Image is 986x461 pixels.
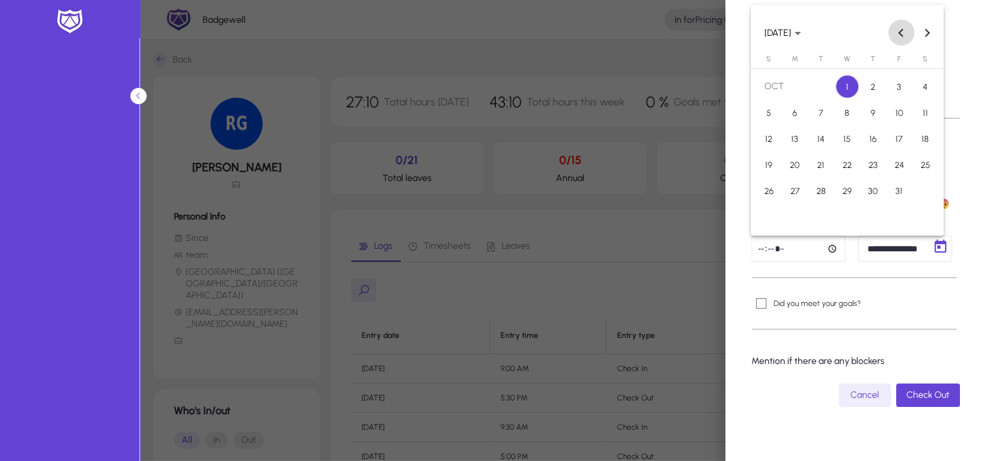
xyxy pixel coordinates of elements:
[912,152,938,178] button: Oct 25, 2025
[809,153,833,176] span: 21
[886,152,912,178] button: Oct 24, 2025
[835,127,859,150] span: 15
[886,178,912,204] button: Oct 31, 2025
[897,55,901,63] span: F
[914,20,940,46] button: Next month
[888,179,911,203] span: 31
[819,55,823,63] span: T
[914,153,937,176] span: 25
[835,101,859,124] span: 8
[782,100,808,126] button: Oct 6, 2025
[808,126,834,152] button: Oct 14, 2025
[860,74,886,100] button: Oct 2, 2025
[808,152,834,178] button: Oct 21, 2025
[756,100,782,126] button: Oct 5, 2025
[756,178,782,204] button: Oct 26, 2025
[888,75,911,98] span: 3
[809,179,833,203] span: 28
[757,101,781,124] span: 5
[886,100,912,126] button: Oct 10, 2025
[860,152,886,178] button: Oct 23, 2025
[766,55,771,63] span: S
[756,74,834,100] td: OCT
[782,152,808,178] button: Oct 20, 2025
[834,126,860,152] button: Oct 15, 2025
[912,74,938,100] button: Oct 4, 2025
[888,101,911,124] span: 10
[834,178,860,204] button: Oct 29, 2025
[783,127,807,150] span: 13
[834,74,860,100] button: Oct 1, 2025
[808,178,834,204] button: Oct 28, 2025
[844,55,850,63] span: W
[923,55,927,63] span: S
[757,179,781,203] span: 26
[862,179,885,203] span: 30
[756,152,782,178] button: Oct 19, 2025
[862,101,885,124] span: 9
[914,127,937,150] span: 18
[834,100,860,126] button: Oct 8, 2025
[757,127,781,150] span: 12
[886,74,912,100] button: Oct 3, 2025
[912,100,938,126] button: Oct 11, 2025
[764,27,791,38] span: [DATE]
[914,75,937,98] span: 4
[912,126,938,152] button: Oct 18, 2025
[809,127,833,150] span: 14
[756,126,782,152] button: Oct 12, 2025
[809,101,833,124] span: 7
[862,75,885,98] span: 2
[886,126,912,152] button: Oct 17, 2025
[783,153,807,176] span: 20
[862,127,885,150] span: 16
[862,153,885,176] span: 23
[783,101,807,124] span: 6
[782,178,808,204] button: Oct 27, 2025
[871,55,875,63] span: T
[757,153,781,176] span: 19
[783,179,807,203] span: 27
[835,75,859,98] span: 1
[834,152,860,178] button: Oct 22, 2025
[808,100,834,126] button: Oct 7, 2025
[914,101,937,124] span: 11
[835,153,859,176] span: 22
[888,127,911,150] span: 17
[860,100,886,126] button: Oct 9, 2025
[888,153,911,176] span: 24
[759,21,806,44] button: Choose month and year
[860,126,886,152] button: Oct 16, 2025
[888,20,914,46] button: Previous month
[860,178,886,204] button: Oct 30, 2025
[782,126,808,152] button: Oct 13, 2025
[835,179,859,203] span: 29
[792,55,798,63] span: M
